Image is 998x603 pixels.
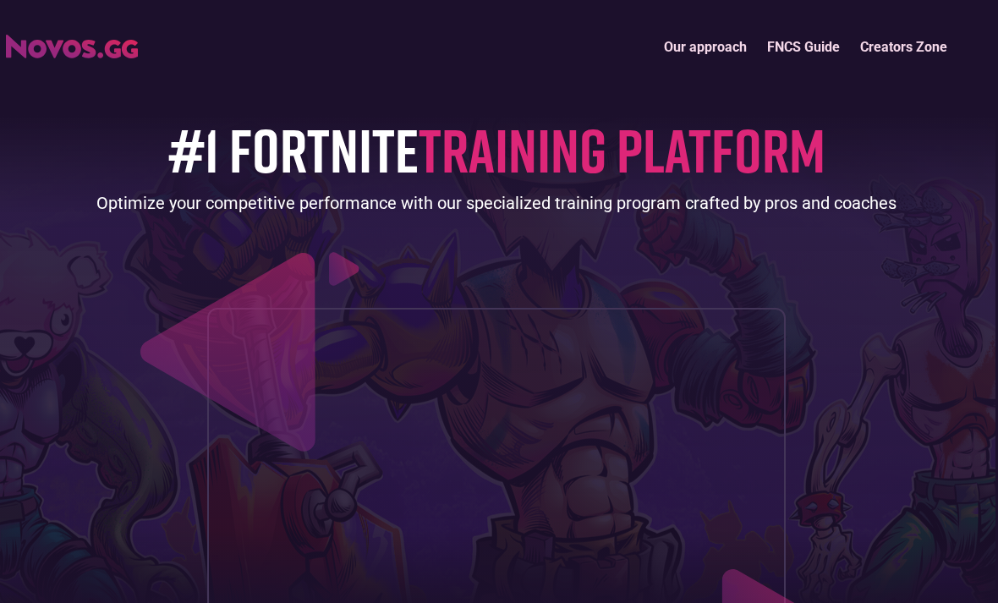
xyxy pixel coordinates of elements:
[96,191,897,215] div: Optimize your competitive performance with our specialized training program crafted by pros and c...
[419,112,825,186] span: TRAINING PLATFORM
[168,116,825,183] h1: #1 FORTNITE
[6,29,138,58] a: home
[654,29,757,65] a: Our approach
[850,29,957,65] a: Creators Zone
[757,29,850,65] a: FNCS Guide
